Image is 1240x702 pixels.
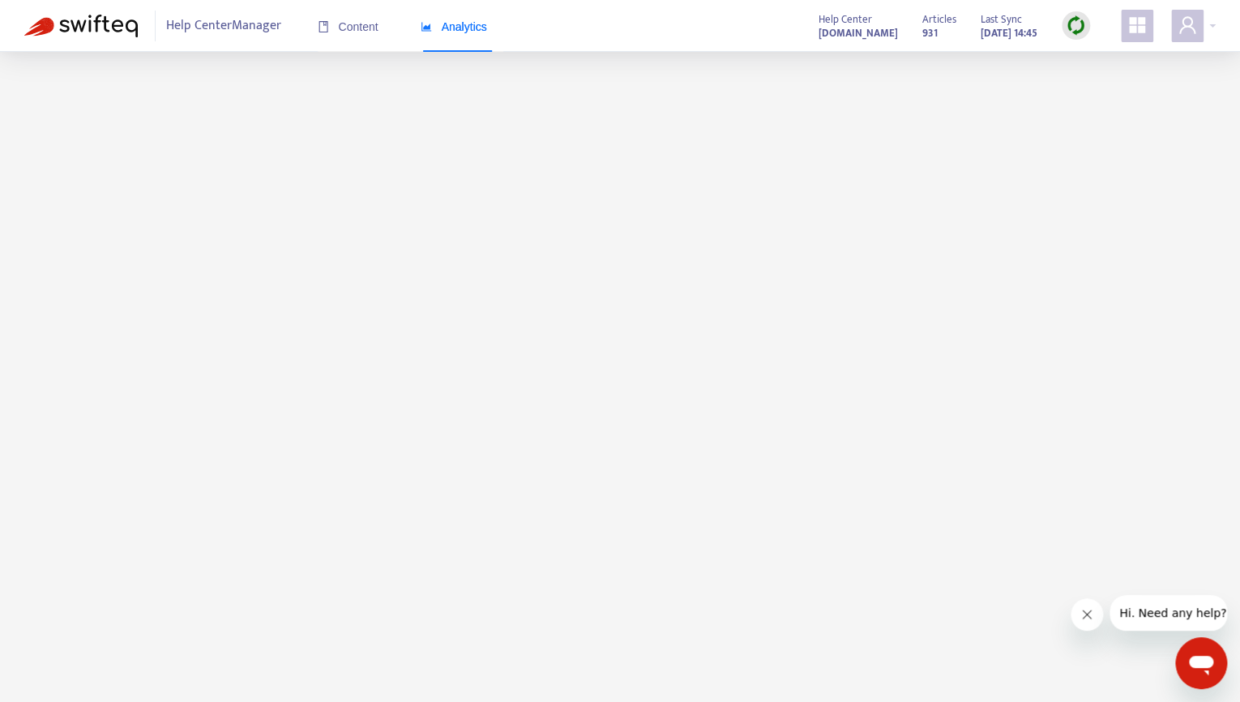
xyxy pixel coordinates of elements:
img: Swifteq [24,15,138,37]
img: sync.dc5367851b00ba804db3.png [1066,15,1086,36]
iframe: Button to launch messaging window [1175,637,1227,689]
iframe: Message from company [1110,595,1227,631]
strong: [DATE] 14:45 [981,24,1037,42]
span: user [1178,15,1197,35]
strong: 931 [922,24,938,42]
span: area-chart [421,21,432,32]
span: Content [318,20,378,33]
span: Last Sync [981,11,1022,28]
span: Articles [922,11,956,28]
a: [DOMAIN_NAME] [819,24,898,42]
span: book [318,21,329,32]
iframe: Close message [1071,598,1103,631]
span: appstore [1127,15,1147,35]
span: Help Center Manager [166,11,281,41]
span: Analytics [421,20,487,33]
span: Help Center [819,11,872,28]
